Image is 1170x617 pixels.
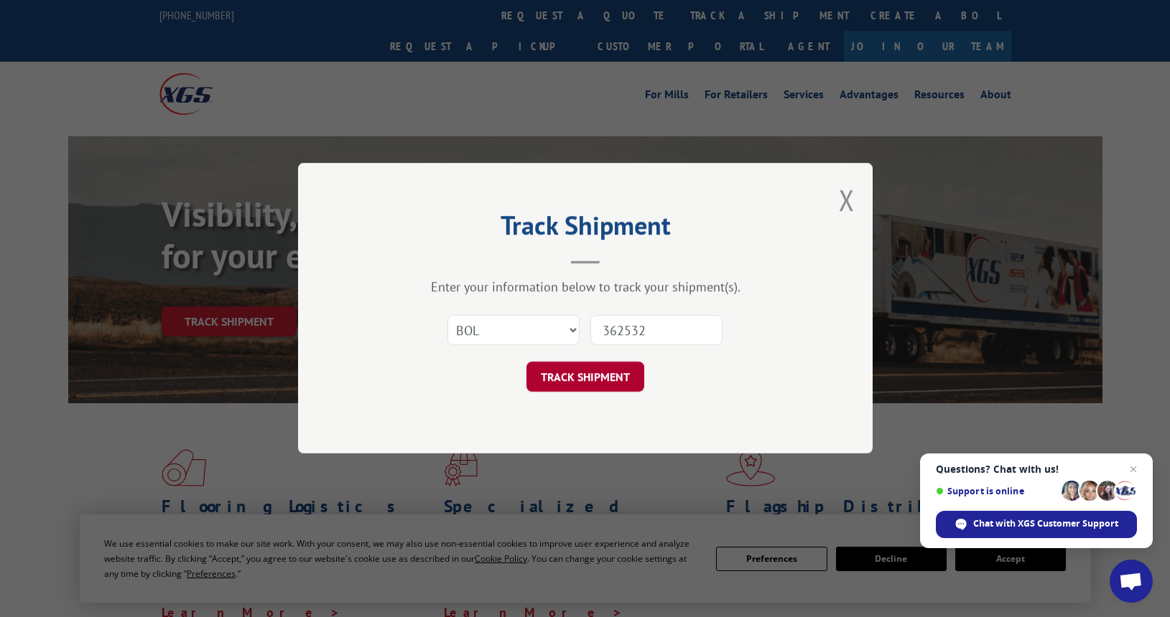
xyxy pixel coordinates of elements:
span: Chat with XGS Customer Support [973,517,1118,530]
input: Number(s) [590,316,723,346]
h2: Track Shipment [370,215,801,242]
span: Support is online [936,486,1057,496]
button: Close modal [839,181,855,219]
span: Questions? Chat with us! [936,463,1137,475]
a: Open chat [1110,560,1153,603]
button: TRACK SHIPMENT [526,362,644,392]
span: Chat with XGS Customer Support [936,511,1137,538]
div: Enter your information below to track your shipment(s). [370,279,801,296]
